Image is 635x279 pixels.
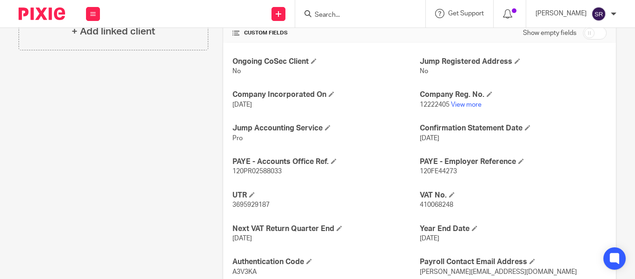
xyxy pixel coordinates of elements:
[420,135,439,142] span: [DATE]
[420,168,457,175] span: 120FE44273
[72,24,155,39] h4: + Add linked client
[420,90,607,100] h4: Company Reg. No.
[232,269,257,275] span: A3V3KA
[232,191,419,200] h4: UTR
[232,135,243,142] span: Pro
[232,68,241,75] span: No
[232,224,419,234] h4: Next VAT Return Quarter End
[523,28,576,38] label: Show empty fields
[420,123,607,133] h4: Confirmation Statement Date
[420,57,607,67] h4: Jump Registered Address
[420,224,607,234] h4: Year End Date
[19,7,65,20] img: Pixie
[232,57,419,67] h4: Ongoing CoSec Client
[536,9,587,18] p: [PERSON_NAME]
[448,10,484,17] span: Get Support
[420,235,439,242] span: [DATE]
[420,257,607,267] h4: Payroll Contact Email Address
[420,102,450,108] span: 12222405
[232,102,252,108] span: [DATE]
[232,90,419,100] h4: Company Incorporated On
[232,157,419,167] h4: PAYE - Accounts Office Ref.
[232,168,282,175] span: 120PR02588033
[420,202,453,208] span: 410068248
[232,202,270,208] span: 3695929187
[420,191,607,200] h4: VAT No.
[232,257,419,267] h4: Authentication Code
[451,102,482,108] a: View more
[232,235,252,242] span: [DATE]
[314,11,397,20] input: Search
[591,7,606,21] img: svg%3E
[232,29,419,37] h4: CUSTOM FIELDS
[232,123,419,133] h4: Jump Accounting Service
[420,269,577,275] span: [PERSON_NAME][EMAIL_ADDRESS][DOMAIN_NAME]
[420,68,428,75] span: No
[420,157,607,167] h4: PAYE - Employer Reference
